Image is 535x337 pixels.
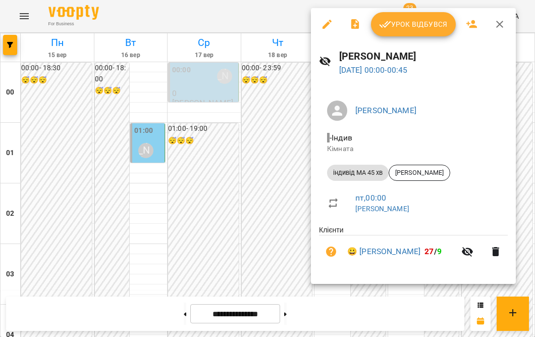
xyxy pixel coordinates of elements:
ul: Клієнти [319,225,508,272]
a: [PERSON_NAME] [355,106,416,115]
div: [PERSON_NAME] [389,165,450,181]
a: 😀 [PERSON_NAME] [347,246,420,258]
button: Візит ще не сплачено. Додати оплату? [319,239,343,264]
span: індивід МА 45 хв [327,168,389,177]
button: Урок відбувся [371,12,456,36]
a: [PERSON_NAME] [355,205,409,213]
p: Кімната [327,144,500,154]
a: пт , 00:00 [355,193,386,203]
span: - Індив [327,133,354,142]
b: / [424,247,442,256]
span: [PERSON_NAME] [389,168,450,177]
span: 27 [424,247,434,256]
span: Урок відбувся [379,18,448,30]
h6: [PERSON_NAME] [339,49,508,64]
span: 9 [437,247,442,256]
a: [DATE] 00:00-00:45 [339,65,408,75]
